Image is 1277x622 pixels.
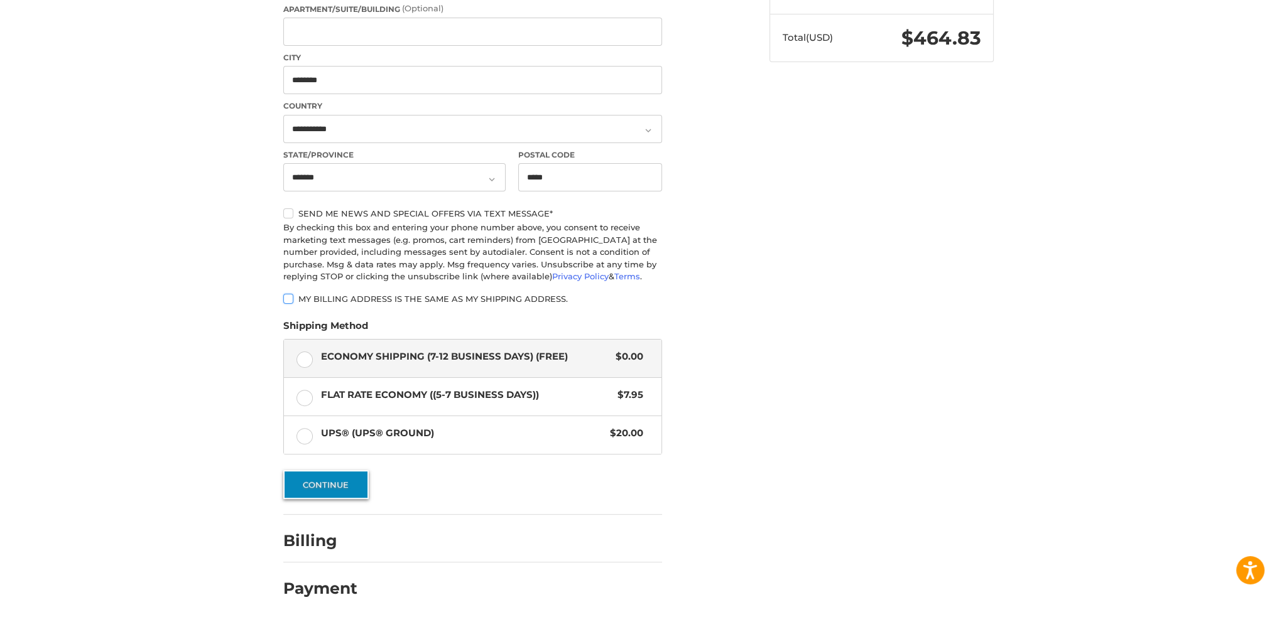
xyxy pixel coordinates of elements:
span: $464.83 [901,26,981,50]
label: Send me news and special offers via text message* [283,208,662,218]
span: Economy Shipping (7-12 Business Days) (Free) [321,350,610,364]
h2: Billing [283,531,357,550]
span: UPS® (UPS® Ground) [321,426,604,441]
label: State/Province [283,149,506,161]
label: Apartment/Suite/Building [283,3,662,15]
span: Flat Rate Economy ((5-7 Business Days)) [321,388,612,402]
legend: Shipping Method [283,319,368,339]
span: $7.95 [611,388,643,402]
button: Continue [283,470,369,499]
h2: Payment [283,579,357,598]
label: Country [283,100,662,112]
label: City [283,52,662,63]
small: (Optional) [402,3,443,13]
div: By checking this box and entering your phone number above, you consent to receive marketing text ... [283,222,662,283]
label: My billing address is the same as my shipping address. [283,294,662,304]
span: Total (USD) [783,31,833,43]
a: Terms [614,271,640,281]
label: Postal Code [518,149,663,161]
span: $0.00 [609,350,643,364]
a: Privacy Policy [552,271,609,281]
span: $20.00 [604,426,643,441]
iframe: Google Customer Reviews [1173,588,1277,622]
